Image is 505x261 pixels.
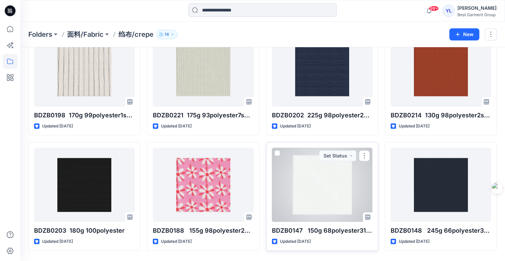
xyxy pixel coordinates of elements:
[156,30,177,39] button: 14
[118,30,153,39] p: 绉布/crepe
[280,238,311,245] p: Updated [DATE]
[429,6,439,11] span: 99+
[34,111,135,120] p: BDZB0198 170g 99polyester1spandex
[391,111,491,120] p: BDZB0214 130g 98polyester2spandex
[272,111,372,120] p: BDZB0202 225g 98polyester2spandex
[443,5,455,17] div: YL
[34,32,135,107] a: BDZB0198 170g 99polyester1spandex
[457,4,497,12] div: [PERSON_NAME]
[391,148,491,222] a: BDZB0148 245g 66polyester33rayon1spandex
[391,32,491,107] a: BDZB0214 130g 98polyester2spandex
[272,226,372,235] p: BDZB0147 150g 68polyester31rayon1spandex
[153,32,253,107] a: BDZB0221 175g 93polyester7spandex
[67,30,104,39] a: 面料/Fabric
[280,123,311,130] p: Updated [DATE]
[272,148,372,222] a: BDZB0147 150g 68polyester31rayon1spandex
[272,32,372,107] a: BDZB0202 225g 98polyester2spandex
[153,226,253,235] p: BDZB0188 155g 98polyester2spandex
[153,148,253,222] a: BDZB0188 155g 98polyester2spandex
[42,238,73,245] p: Updated [DATE]
[399,238,429,245] p: Updated [DATE]
[28,30,52,39] a: Folders
[34,148,135,222] a: BDZB0203 180g 100polyester
[34,226,135,235] p: BDZB0203 180g 100polyester
[161,238,192,245] p: Updated [DATE]
[153,111,253,120] p: BDZB0221 175g 93polyester7spandex
[161,123,192,130] p: Updated [DATE]
[399,123,429,130] p: Updated [DATE]
[457,12,497,17] div: Best Garment Group
[42,123,73,130] p: Updated [DATE]
[449,28,479,40] button: New
[165,31,169,38] p: 14
[391,226,491,235] p: BDZB0148 245g 66polyester33rayon1spandex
